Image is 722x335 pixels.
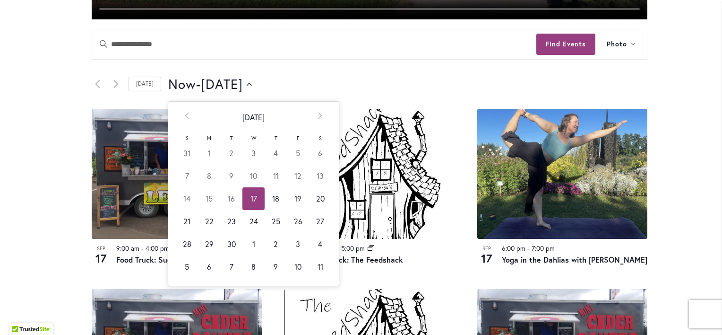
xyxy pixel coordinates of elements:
time: 4:00 pm [146,244,169,253]
td: 22 [198,210,220,233]
td: 9 [265,256,287,278]
img: 794bea9c95c28ba4d1b9526f609c0558 [477,109,647,239]
button: Click to toggle datepicker [168,75,252,94]
td: 15 [198,187,220,210]
td: 1 [198,142,220,165]
span: - [141,244,144,253]
td: 2 [220,142,242,165]
td: 4 [309,233,331,256]
time: 6:00 pm [502,244,525,253]
td: 13 [309,165,331,187]
a: Next Events [110,79,121,90]
td: 31 [176,142,198,165]
button: Find Events [536,34,595,55]
th: T [220,132,242,142]
th: [DATE] [198,102,309,133]
time: 9:00 am [116,244,139,253]
td: 11 [265,165,287,187]
th: S [309,132,331,142]
a: Yoga in the Dahlias with [PERSON_NAME] [502,255,647,264]
td: 17 [242,187,265,210]
img: Food Truck: Sugar Lips Apple Cider Donuts [92,109,262,239]
time: 5:00 pm [341,244,365,253]
time: 7:00 pm [532,244,555,253]
td: 2 [265,233,287,256]
td: 21 [176,210,198,233]
input: Enter Keyword. Search for events by Keyword. [92,29,536,59]
td: 6 [309,142,331,165]
span: Sep [92,245,111,253]
td: 18 [265,187,287,210]
td: 1 [242,233,265,256]
th: M [198,132,220,142]
td: 20 [309,187,331,210]
th: S [176,132,198,142]
td: 10 [242,165,265,187]
td: 28 [176,233,198,256]
td: 26 [287,210,309,233]
td: 16 [220,187,242,210]
span: 17 [477,250,496,266]
td: 10 [287,256,309,278]
span: - [196,75,201,94]
iframe: Launch Accessibility Center [7,301,34,328]
span: Photo [607,39,627,50]
td: 8 [198,165,220,187]
td: 24 [242,210,265,233]
a: Food Truck: The Feedshack [309,255,403,264]
th: T [265,132,287,142]
a: Previous Events [92,79,103,90]
td: 14 [176,187,198,210]
td: 30 [220,233,242,256]
td: 19 [287,187,309,210]
th: W [242,132,265,142]
span: - [527,244,530,253]
td: 7 [220,256,242,278]
td: 8 [242,256,265,278]
span: Now [168,75,196,94]
a: Click to select today's date [129,77,161,91]
td: 7 [176,165,198,187]
td: 25 [265,210,287,233]
img: The Feedshack [284,109,455,239]
td: 5 [287,142,309,165]
td: 4 [265,142,287,165]
td: 12 [287,165,309,187]
td: 5 [176,256,198,278]
td: 23 [220,210,242,233]
a: Food Truck: Sugar Lips Donuts [116,255,222,264]
td: 9 [220,165,242,187]
th: F [287,132,309,142]
span: [DATE] [201,75,243,94]
td: 3 [242,142,265,165]
span: Sep [477,245,496,253]
span: 17 [92,250,111,266]
button: Photo [595,29,647,59]
td: 29 [198,233,220,256]
td: 27 [309,210,331,233]
td: 11 [309,256,331,278]
td: 6 [198,256,220,278]
td: 3 [287,233,309,256]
